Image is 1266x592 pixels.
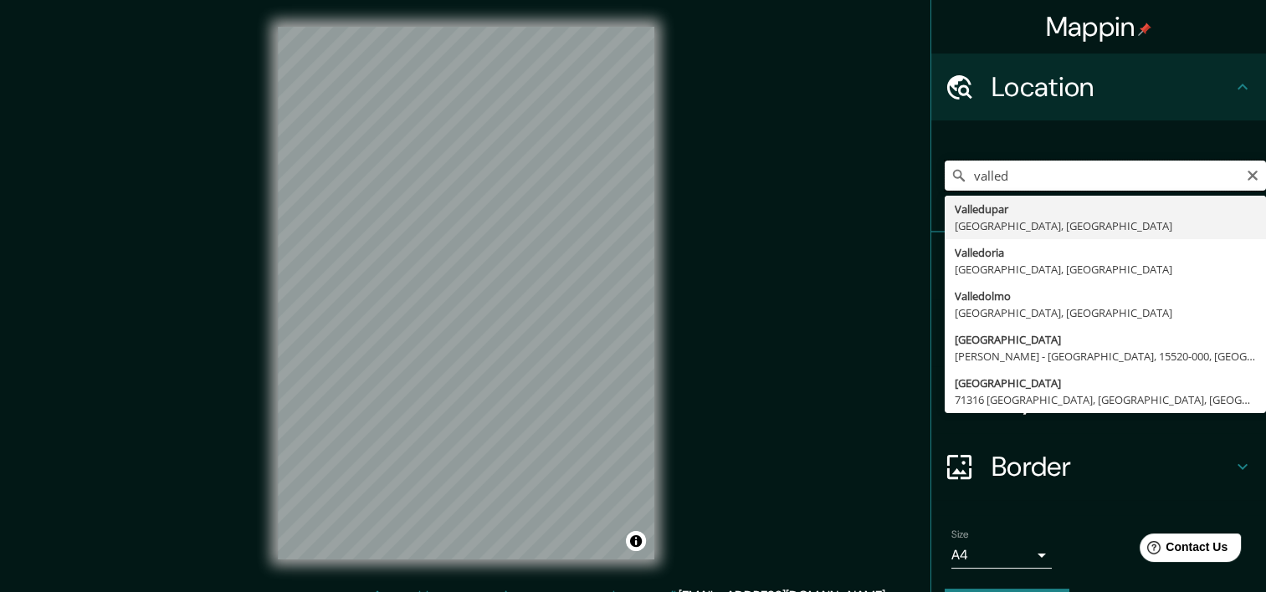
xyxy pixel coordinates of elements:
[955,331,1256,348] div: [GEOGRAPHIC_DATA]
[955,244,1256,261] div: Valledoria
[278,27,654,559] canvas: Map
[1246,166,1259,182] button: Clear
[955,304,1256,321] div: [GEOGRAPHIC_DATA], [GEOGRAPHIC_DATA]
[992,70,1233,104] h4: Location
[955,391,1256,408] div: 71316 [GEOGRAPHIC_DATA], [GEOGRAPHIC_DATA], [GEOGRAPHIC_DATA]
[931,299,1266,366] div: Style
[931,232,1266,299] div: Pins
[1138,23,1151,36] img: pin-icon.png
[992,383,1233,416] h4: Layout
[955,288,1256,304] div: Valledolmo
[931,366,1266,433] div: Layout
[626,531,646,551] button: Toggle attribution
[955,261,1256,278] div: [GEOGRAPHIC_DATA], [GEOGRAPHIC_DATA]
[992,450,1233,483] h4: Border
[1046,10,1152,43] h4: Mappin
[951,528,969,542] label: Size
[955,217,1256,234] div: [GEOGRAPHIC_DATA], [GEOGRAPHIC_DATA]
[955,201,1256,217] div: Valledupar
[955,348,1256,365] div: [PERSON_NAME] - [GEOGRAPHIC_DATA], 15520-000, [GEOGRAPHIC_DATA]
[955,375,1256,391] div: [GEOGRAPHIC_DATA]
[931,433,1266,500] div: Border
[951,542,1052,569] div: A4
[945,161,1266,191] input: Pick your city or area
[931,54,1266,120] div: Location
[1117,527,1248,574] iframe: Help widget launcher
